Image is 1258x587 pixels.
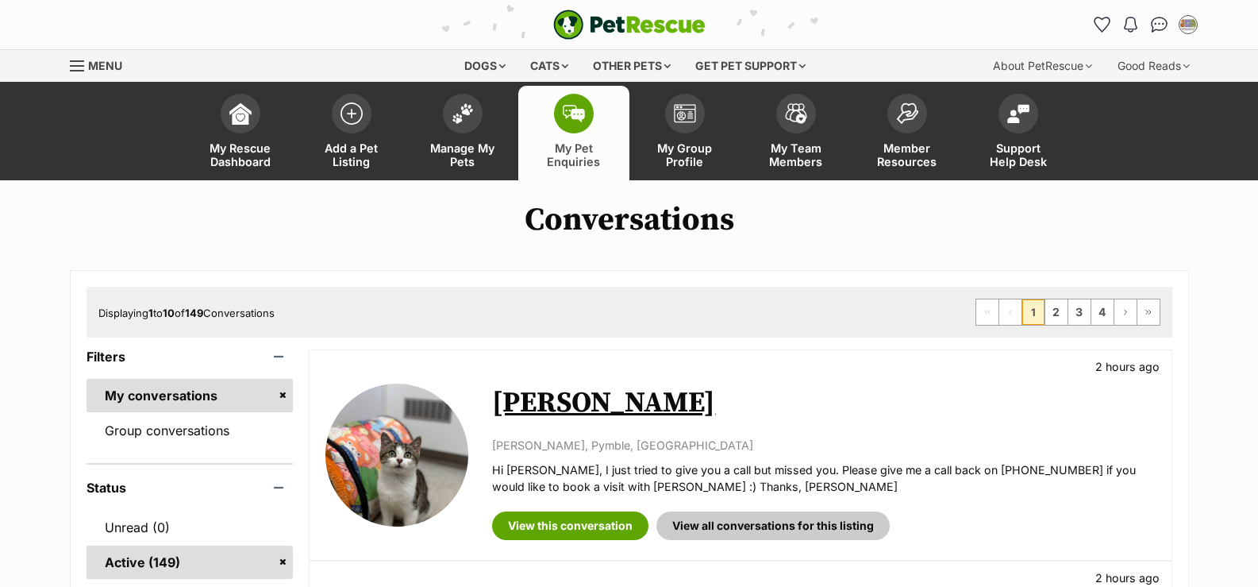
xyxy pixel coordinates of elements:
[185,307,203,319] strong: 149
[70,50,133,79] a: Menu
[492,437,1155,454] p: [PERSON_NAME], Pymble, [GEOGRAPHIC_DATA]
[553,10,706,40] img: logo-e224e6f780fb5917bec1dbf3a21bbac754714ae5b6737aabdf751b685950b380.svg
[87,546,294,579] a: Active (149)
[976,299,998,325] span: First page
[649,141,721,168] span: My Group Profile
[98,307,275,319] span: Displaying to of Conversations
[492,385,715,421] a: [PERSON_NAME]
[340,102,363,125] img: add-pet-listing-icon-0afa8454b4691262ce3f59096e99ab1cd57d4a30225e0717b998d2c9b9846f56.svg
[582,50,682,82] div: Other pets
[999,299,1021,325] span: Previous page
[87,414,294,447] a: Group conversations
[1068,299,1091,325] a: Page 3
[684,50,817,82] div: Get pet support
[785,103,807,124] img: team-members-icon-5396bd8760b3fe7c0b43da4ab00e1e3bb1a5d9ba89233759b79545d2d3fc5d0d.svg
[492,461,1155,496] p: Hi [PERSON_NAME], I just tried to give you a call but missed you. Please give me a call back on [...
[563,105,585,122] img: pet-enquiries-icon-7e3ad2cf08bfb03b45e93fb7055b45f3efa6380592205ae92323e6603595dc1f.svg
[553,10,706,40] a: PetRescue
[1106,50,1201,82] div: Good Reads
[518,86,629,180] a: My Pet Enquiries
[1151,17,1168,33] img: chat-41dd97257d64d25036548639549fe6c8038ab92f7586957e7f3b1b290dea8141.svg
[871,141,943,168] span: Member Resources
[88,59,122,72] span: Menu
[1095,358,1160,375] p: 2 hours ago
[983,141,1054,168] span: Support Help Desk
[229,102,252,125] img: dashboard-icon-eb2f2d2d3e046f16d808141f083e7271f6b2e854fb5c12c21221c1fb7104beca.svg
[185,86,296,180] a: My Rescue Dashboard
[87,349,294,364] header: Filters
[163,307,175,319] strong: 10
[760,141,832,168] span: My Team Members
[1091,299,1114,325] a: Page 4
[1114,299,1137,325] a: Next page
[452,103,474,124] img: manage-my-pets-icon-02211641906a0b7f246fdf0571729dbe1e7629f14944591b6c1af311fb30b64b.svg
[1147,12,1172,37] a: Conversations
[1118,12,1144,37] button: Notifications
[1124,17,1137,33] img: notifications-46538b983faf8c2785f20acdc204bb7945ddae34d4c08c2a6579f10ce5e182be.svg
[325,384,468,527] img: Tucker
[453,50,517,82] div: Dogs
[1090,12,1115,37] a: Favourites
[205,141,276,168] span: My Rescue Dashboard
[407,86,518,180] a: Manage My Pets
[674,104,696,123] img: group-profile-icon-3fa3cf56718a62981997c0bc7e787c4b2cf8bcc04b72c1350f741eb67cf2f40e.svg
[316,141,387,168] span: Add a Pet Listing
[1095,570,1160,586] p: 2 hours ago
[629,86,741,180] a: My Group Profile
[87,511,294,544] a: Unread (0)
[1090,12,1201,37] ul: Account quick links
[656,512,890,540] a: View all conversations for this listing
[963,86,1074,180] a: Support Help Desk
[741,86,852,180] a: My Team Members
[519,50,579,82] div: Cats
[1045,299,1068,325] a: Page 2
[87,481,294,495] header: Status
[296,86,407,180] a: Add a Pet Listing
[492,512,648,540] a: View this conversation
[1137,299,1160,325] a: Last page
[975,299,1160,326] nav: Pagination
[427,141,498,168] span: Manage My Pets
[148,307,153,319] strong: 1
[852,86,963,180] a: Member Resources
[982,50,1103,82] div: About PetRescue
[896,102,918,124] img: member-resources-icon-8e73f808a243e03378d46382f2149f9095a855e16c252ad45f914b54edf8863c.svg
[1180,17,1196,33] img: Alicia profile pic
[1175,12,1201,37] button: My account
[1022,299,1044,325] span: Page 1
[1007,104,1029,123] img: help-desk-icon-fdf02630f3aa405de69fd3d07c3f3aa587a6932b1a1747fa1d2bba05be0121f9.svg
[87,379,294,412] a: My conversations
[538,141,610,168] span: My Pet Enquiries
